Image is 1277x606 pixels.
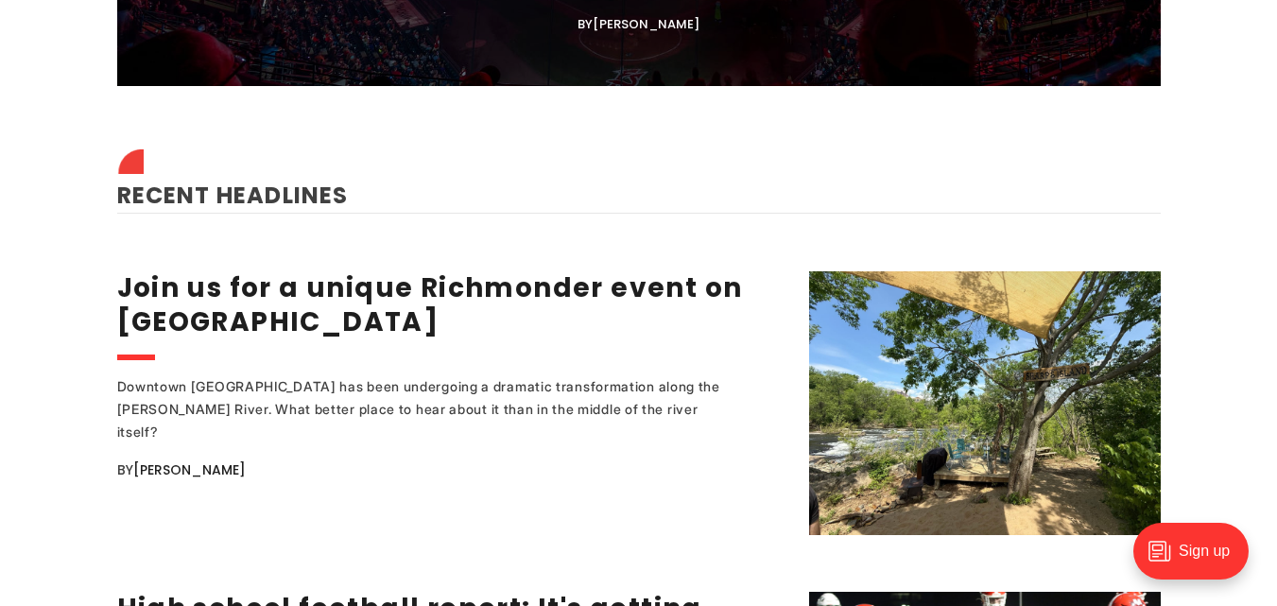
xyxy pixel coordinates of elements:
[117,154,1161,213] h2: Recent Headlines
[1117,513,1277,606] iframe: portal-trigger
[578,17,699,31] div: By
[117,459,785,481] div: By
[593,15,699,33] a: [PERSON_NAME]
[133,460,246,479] a: [PERSON_NAME]
[809,271,1161,535] img: Join us for a unique Richmonder event on Sharp's Island
[117,375,732,443] div: Downtown [GEOGRAPHIC_DATA] has been undergoing a dramatic transformation along the [PERSON_NAME] ...
[117,269,743,340] a: Join us for a unique Richmonder event on [GEOGRAPHIC_DATA]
